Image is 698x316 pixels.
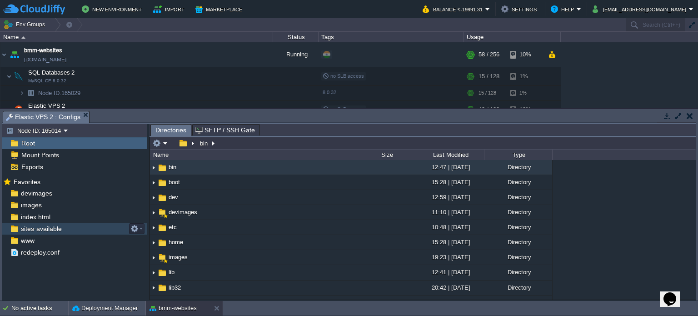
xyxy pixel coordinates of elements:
div: Directory [484,190,552,204]
div: Name [151,150,357,160]
div: 15 / 128 [479,67,499,85]
img: AMDAwAAAACH5BAEAAAAALAAAAAABAAEAAAICRAEAOw== [150,236,157,250]
div: 12:47 | [DATE] [416,160,484,174]
button: Settings [501,4,539,15]
img: AMDAwAAAACH5BAEAAAAALAAAAAABAAEAAAICRAEAOw== [150,176,157,190]
div: 19% [510,100,540,119]
a: SQL Databases 2MySQL CE 8.0.32 [27,69,76,76]
div: Name [1,32,273,42]
div: 15:41 | [DATE] [416,296,484,310]
div: Directory [484,175,552,189]
div: Directory [484,220,552,234]
div: Running [273,42,319,67]
a: lib64 [167,299,182,306]
span: SFTP / SSH Gate [195,125,255,135]
img: AMDAwAAAACH5BAEAAAAALAAAAAABAAEAAAICRAEAOw== [12,100,25,119]
img: AMDAwAAAACH5BAEAAAAALAAAAAABAAEAAAICRAEAOw== [12,67,25,85]
img: AMDAwAAAACH5BAEAAAAALAAAAAABAAEAAAICRAEAOw== [150,221,157,235]
div: Usage [464,32,560,42]
span: Directories [155,125,186,136]
span: Elastic VPS 2 [27,102,66,110]
a: devimages [19,189,54,197]
a: lib32 [167,284,182,291]
span: devimages [167,208,199,216]
img: AMDAwAAAACH5BAEAAAAALAAAAAABAAEAAAICRAEAOw== [150,266,157,280]
div: 1% [510,86,540,100]
a: lib [167,268,176,276]
div: 11:10 | [DATE] [416,205,484,219]
div: Directory [484,296,552,310]
a: images [167,254,189,261]
div: Size [358,150,416,160]
button: New Environment [82,4,145,15]
a: bin [167,163,178,171]
div: Status [274,32,318,42]
div: Type [485,150,552,160]
div: 15:28 | [DATE] [416,235,484,249]
img: AMDAwAAAACH5BAEAAAAALAAAAAABAAEAAAICRAEAOw== [6,67,12,85]
img: AMDAwAAAACH5BAEAAAAALAAAAAABAAEAAAICRAEAOw== [19,86,25,100]
span: bmm-websites [24,46,62,55]
span: images [19,201,43,209]
div: 10% [510,42,540,67]
div: Directory [484,160,552,174]
div: 20:42 | [DATE] [416,281,484,295]
img: AMDAwAAAACH5BAEAAAAALAAAAAABAAEAAAICRAEAOw== [157,163,167,173]
button: Balance ₹-19991.31 [423,4,485,15]
div: 15:28 | [DATE] [416,175,484,189]
span: Node ID: [38,90,61,96]
img: AMDAwAAAACH5BAEAAAAALAAAAAABAAEAAAICRAEAOw== [157,238,167,248]
img: AMDAwAAAACH5BAEAAAAALAAAAAABAAEAAAICRAEAOw== [21,36,25,39]
img: AMDAwAAAACH5BAEAAAAALAAAAAABAAEAAAICRAEAOw== [157,223,167,233]
a: Exports [20,163,45,171]
img: AMDAwAAAACH5BAEAAAAALAAAAAABAAEAAAICRAEAOw== [157,193,167,203]
img: AMDAwAAAACH5BAEAAAAALAAAAAABAAEAAAICRAEAOw== [157,298,167,308]
a: index.html [19,213,52,221]
span: 8.0.32 [323,90,336,95]
span: 165029 [37,89,82,97]
span: no SLB access [323,73,364,79]
img: CloudJiffy [3,4,65,15]
a: Root [20,139,36,147]
img: AMDAwAAAACH5BAEAAAAALAAAAAABAAEAAAICRAEAOw== [157,208,167,218]
span: [DOMAIN_NAME] [24,55,66,64]
img: AMDAwAAAACH5BAEAAAAALAAAAAABAAEAAAICRAEAOw== [25,86,37,100]
img: AMDAwAAAACH5BAEAAAAALAAAAAABAAEAAAICRAEAOw== [150,281,157,295]
button: Marketplace [195,4,245,15]
button: Deployment Manager [72,304,138,313]
div: 12:59 | [DATE] [416,190,484,204]
a: home [167,238,184,246]
a: www [19,236,36,245]
img: AMDAwAAAACH5BAEAAAAALAAAAAABAAEAAAICRAEAOw== [150,206,157,220]
span: no SLB access [323,106,364,112]
span: MySQL CE 8.0.32 [28,78,66,84]
img: AMDAwAAAACH5BAEAAAAALAAAAAABAAEAAAICRAEAOw== [150,251,157,265]
div: No active tasks [11,301,68,316]
button: Node ID: 165014 [6,126,64,135]
a: boot [167,178,181,186]
div: Directory [484,265,552,279]
a: etc [167,223,178,231]
a: Mount Points [20,151,60,159]
a: redeploy.conf [19,248,61,256]
div: 15 / 128 [479,86,496,100]
div: 1% [510,67,540,85]
button: Import [153,4,187,15]
div: Tags [319,32,464,42]
img: AMDAwAAAACH5BAEAAAAALAAAAAABAAEAAAICRAEAOw== [150,161,157,175]
input: Click to enter the path [150,137,696,150]
iframe: chat widget [660,280,689,307]
div: 19:23 | [DATE] [416,250,484,264]
a: sites-available [19,225,63,233]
